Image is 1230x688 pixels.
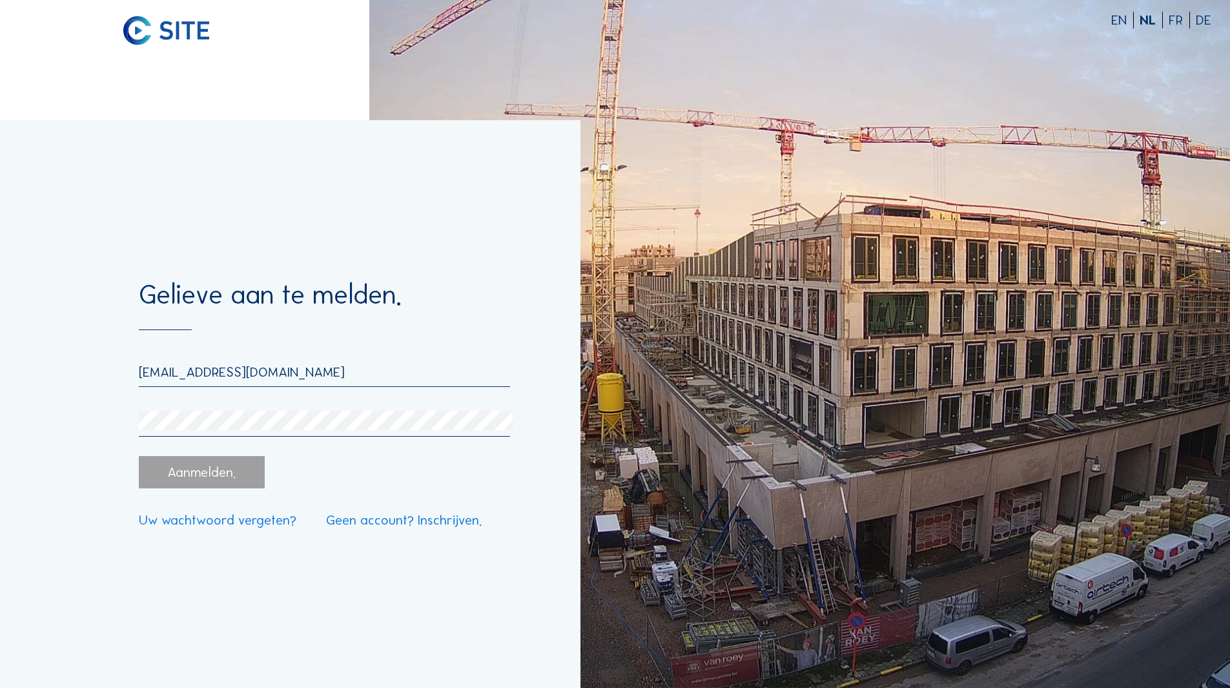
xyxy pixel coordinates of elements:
[139,364,509,380] input: E-mail
[1196,14,1211,27] div: DE
[1140,14,1163,27] div: NL
[139,282,509,331] div: Gelieve aan te melden.
[139,456,264,488] div: Aanmelden.
[1111,14,1134,27] div: EN
[326,514,482,527] a: Geen account? Inschrijven.
[123,16,209,45] img: C-SITE logo
[1169,14,1190,27] div: FR
[139,514,296,527] a: Uw wachtwoord vergeten?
